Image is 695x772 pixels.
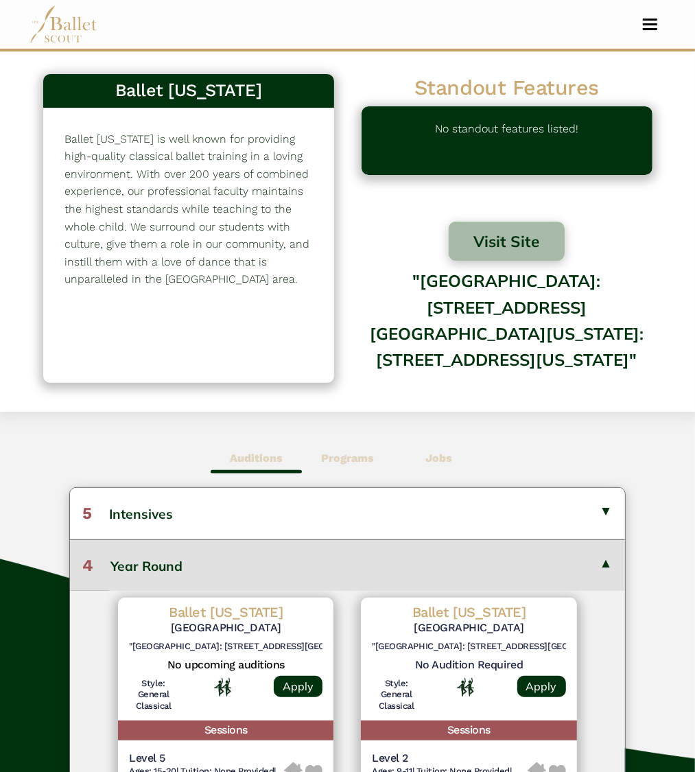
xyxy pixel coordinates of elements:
img: In Person [457,678,474,696]
a: Apply [274,676,322,697]
button: Toggle navigation [634,18,666,31]
h6: "[GEOGRAPHIC_DATA]: [STREET_ADDRESS][GEOGRAPHIC_DATA][US_STATE]: [STREET_ADDRESS][US_STATE]" [129,641,322,653]
span: 5 [82,504,92,523]
h6: Style: General Classical [372,678,421,713]
h4: Ballet [US_STATE] [372,603,565,621]
h5: [GEOGRAPHIC_DATA] [372,621,565,635]
b: Programs [321,452,374,465]
h5: No Audition Required [372,658,565,672]
p: No standout features listed! [435,120,578,161]
img: In Person [214,678,231,696]
h5: Sessions [118,721,333,740]
button: 4Year Round [70,539,624,591]
span: 4 [82,556,93,575]
b: Jobs [425,452,452,465]
h5: Level 5 [129,751,284,766]
h6: Style: General Classical [129,678,178,713]
h6: "[GEOGRAPHIC_DATA]: [STREET_ADDRESS][GEOGRAPHIC_DATA][US_STATE]: [STREET_ADDRESS][US_STATE]" [372,641,565,653]
h5: Sessions [361,721,576,740]
p: Ballet [US_STATE] is well known for providing high-quality classical ballet training in a loving ... [65,130,312,288]
h2: Standout Features [362,74,652,101]
h5: Level 2 [372,751,527,766]
h3: Ballet [US_STATE] [54,80,323,102]
div: "[GEOGRAPHIC_DATA]: [STREET_ADDRESS][GEOGRAPHIC_DATA][US_STATE]: [STREET_ADDRESS][US_STATE]" [362,261,652,371]
b: Auditions [230,452,283,465]
h4: Ballet [US_STATE] [129,603,322,621]
button: Visit Site [449,222,565,261]
h5: No upcoming auditions [129,658,322,672]
button: 5Intensives [70,488,624,539]
h5: [GEOGRAPHIC_DATA] [129,621,322,635]
a: Apply [517,676,566,697]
